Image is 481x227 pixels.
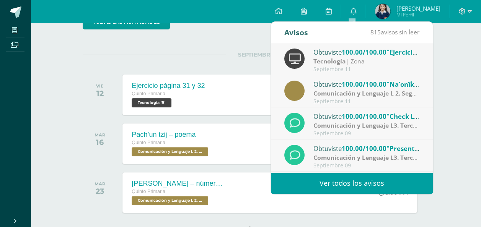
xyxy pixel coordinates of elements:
span: SEPTIEMBRE [226,51,286,58]
span: Comunicación y Lenguaje L 2. Segundo Idioma 'B' [132,147,208,156]
div: Septiembre 09 [313,162,420,169]
div: | Zona [313,153,420,162]
div: Obtuviste en [313,143,420,153]
div: | Zona [313,89,420,98]
div: Avisos [284,22,308,43]
div: Obtuviste en [313,79,420,89]
span: Quinto Primaria [132,91,165,96]
span: 100.00/100.00 [342,144,386,153]
strong: Comunicación y Lenguaje L 2. Segundo Idioma [313,89,450,97]
div: Obtuviste en [313,47,420,57]
span: Quinto Primaria [132,189,165,194]
strong: Comunicación y Lenguaje L3. Tercer Idioma [313,121,441,130]
span: 100.00/100.00 [342,80,386,89]
span: avisos sin leer [370,28,419,36]
span: Tecnología 'B' [132,98,171,107]
div: Ejercicio página 31 y 32 [132,82,205,90]
div: Obtuviste en [313,111,420,121]
div: Septiembre 09 [313,130,420,137]
span: 100.00/100.00 [342,112,386,121]
img: cac63cfbbdf6a6b275a91112a9432640.png [375,4,390,19]
span: "Check List 1" [386,112,430,121]
span: "Presentation Song" [386,144,450,153]
div: Septiembre 11 [313,98,420,105]
div: 12 [96,89,104,98]
span: "Ejercicio 1, página 20 y 22" [386,48,473,57]
span: 815 [370,28,381,36]
div: 23 [95,186,105,196]
strong: Comunicación y Lenguaje L3. Tercer Idioma [313,153,441,162]
span: [PERSON_NAME] [396,5,440,12]
div: | Zona [313,57,420,66]
strong: Tecnología [313,57,346,65]
div: Pach’un tzij – poema [132,131,210,139]
div: VIE [96,83,104,89]
span: 100.00/100.00 [342,48,386,57]
span: Mi Perfil [396,11,440,18]
div: MAR [95,181,105,186]
div: [PERSON_NAME] – números mayas [132,180,223,188]
a: Ver todos los avisos [271,173,433,194]
div: MAR [95,132,105,138]
span: Quinto Primaria [132,140,165,145]
div: Septiembre 11 [313,66,420,73]
div: | Zona [313,121,420,130]
span: Comunicación y Lenguaje L 2. Segundo Idioma 'B' [132,196,208,205]
div: 16 [95,138,105,147]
